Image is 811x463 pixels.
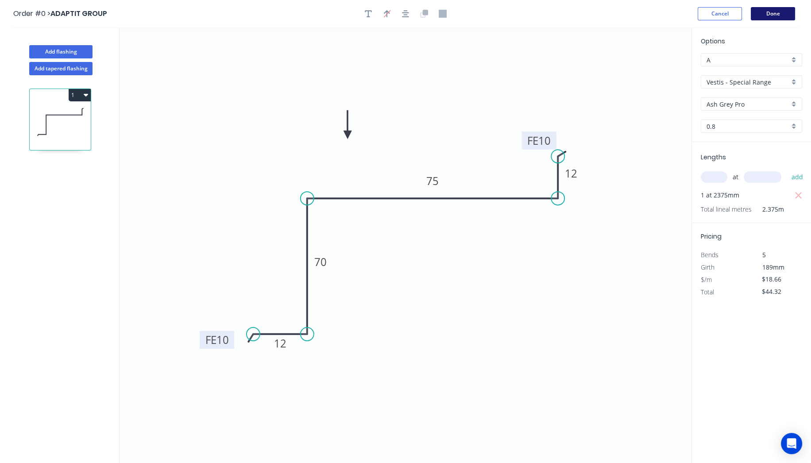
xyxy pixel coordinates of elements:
[50,8,107,19] span: ADAPTIT GROUP
[120,27,691,463] svg: 0
[707,100,789,109] input: Colour
[762,263,784,271] span: 189mm
[701,189,739,201] span: 1 at 2375mm
[701,275,712,284] span: $/m
[701,263,714,271] span: Girth
[707,122,789,131] input: Thickness
[205,332,216,347] tspan: FE
[216,332,229,347] tspan: 10
[29,62,93,75] button: Add tapered flashing
[781,433,802,454] div: Open Intercom Messenger
[274,336,286,351] tspan: 12
[751,7,795,20] button: Done
[426,174,439,188] tspan: 75
[701,251,718,259] span: Bends
[538,133,551,148] tspan: 10
[29,45,93,58] button: Add flashing
[314,255,327,269] tspan: 70
[762,251,766,259] span: 5
[707,77,789,87] input: Material
[565,166,577,181] tspan: 12
[701,232,722,241] span: Pricing
[701,288,714,296] span: Total
[707,55,789,65] input: Price level
[13,8,50,19] span: Order #0 >
[69,89,91,101] button: 1
[701,37,725,46] span: Options
[733,171,738,183] span: at
[752,203,784,216] span: 2.375m
[701,203,752,216] span: Total lineal metres
[698,7,742,20] button: Cancel
[527,133,538,148] tspan: FE
[787,170,807,185] button: add
[701,153,726,162] span: Lengths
